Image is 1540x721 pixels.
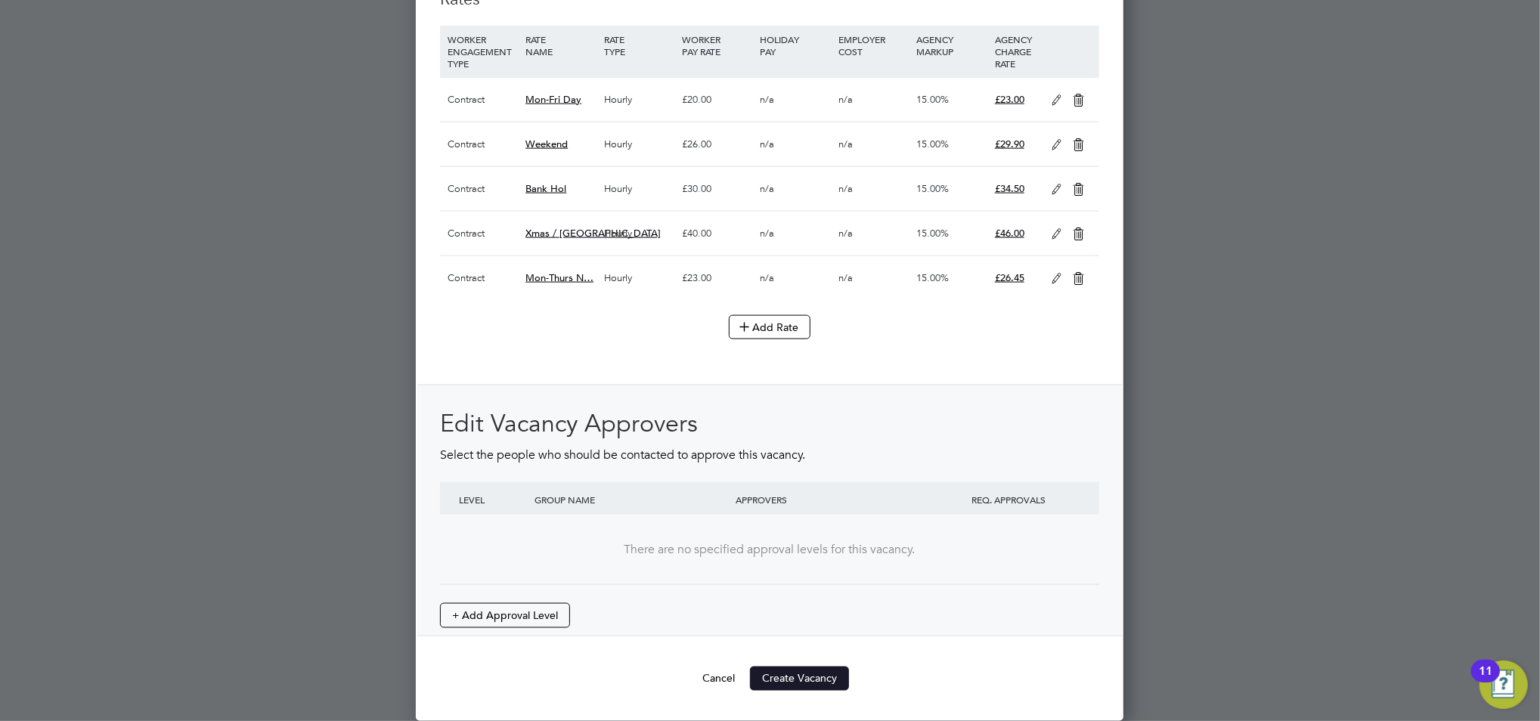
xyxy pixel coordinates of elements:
div: £30.00 [678,167,756,211]
div: WORKER ENGAGEMENT TYPE [444,26,522,77]
span: Select the people who should be contacted to approve this vacancy. [440,447,805,463]
span: n/a [761,182,775,195]
div: Hourly [600,212,678,255]
span: Mon-Fri Day [525,93,581,106]
span: Bank Hol [525,182,566,195]
span: Mon-Thurs N… [525,271,593,284]
span: 15.00% [916,227,949,240]
span: Weekend [525,138,568,150]
button: Add Rate [729,315,810,339]
div: GROUP NAME [531,482,732,517]
div: Hourly [600,122,678,166]
div: Contract [444,167,522,211]
div: AGENCY MARKUP [913,26,990,65]
span: £26.45 [995,271,1024,284]
span: n/a [761,227,775,240]
span: n/a [838,138,853,150]
span: 15.00% [916,182,949,195]
div: Hourly [600,78,678,122]
button: Open Resource Center, 11 new notifications [1480,661,1528,709]
div: REQ. APPROVALS [933,482,1084,517]
span: 15.00% [916,138,949,150]
span: £34.50 [995,182,1024,195]
span: n/a [838,182,853,195]
span: £29.90 [995,138,1024,150]
div: Contract [444,212,522,255]
button: Cancel [690,667,747,691]
div: Hourly [600,256,678,300]
span: n/a [761,271,775,284]
span: n/a [761,93,775,106]
span: n/a [838,271,853,284]
div: HOLIDAY PAY [757,26,835,65]
div: Contract [444,122,522,166]
button: Create Vacancy [750,667,849,691]
div: £20.00 [678,78,756,122]
div: Contract [444,78,522,122]
div: RATE NAME [522,26,600,65]
span: n/a [761,138,775,150]
div: RATE TYPE [600,26,678,65]
div: EMPLOYER COST [835,26,913,65]
span: £46.00 [995,227,1024,240]
button: + Add Approval Level [440,603,570,627]
div: £26.00 [678,122,756,166]
div: WORKER PAY RATE [678,26,756,65]
div: Hourly [600,167,678,211]
div: APPROVERS [732,482,933,517]
div: 11 [1479,671,1492,691]
div: Contract [444,256,522,300]
span: £23.00 [995,93,1024,106]
div: LEVEL [455,482,531,517]
span: n/a [838,227,853,240]
div: £23.00 [678,256,756,300]
div: AGENCY CHARGE RATE [991,26,1043,77]
div: £40.00 [678,212,756,255]
h2: Edit Vacancy Approvers [440,408,1099,440]
span: Xmas / [GEOGRAPHIC_DATA] [525,227,661,240]
span: 15.00% [916,271,949,284]
span: 15.00% [916,93,949,106]
span: n/a [838,93,853,106]
div: There are no specified approval levels for this vacancy. [455,542,1084,558]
